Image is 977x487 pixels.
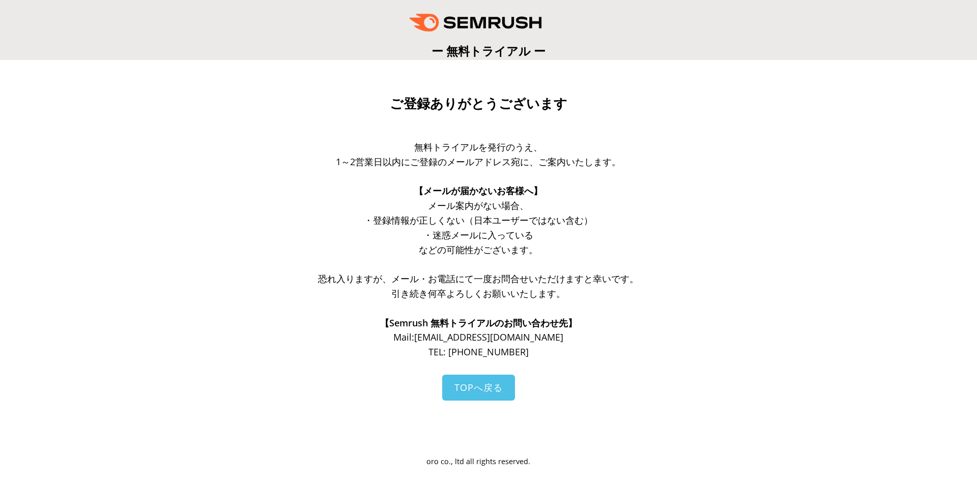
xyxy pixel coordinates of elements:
[364,214,593,226] span: ・登録情報が正しくない（日本ユーザーではない含む）
[454,381,503,393] span: TOPへ戻る
[428,199,529,211] span: メール案内がない場合、
[414,185,542,197] span: 【メールが届かないお客様へ】
[432,43,545,59] span: ー 無料トライアル ー
[393,331,563,343] span: Mail: [EMAIL_ADDRESS][DOMAIN_NAME]
[414,141,542,153] span: 無料トライアルを発行のうえ、
[391,287,565,299] span: 引き続き何卒よろしくお願いいたします。
[442,375,515,401] a: TOPへ戻る
[336,156,621,168] span: 1～2営業日以内にご登録のメールアドレス宛に、ご案内いたします。
[419,244,538,256] span: などの可能性がございます。
[423,229,533,241] span: ・迷惑メールに入っている
[390,96,567,111] span: ご登録ありがとうございます
[318,272,639,285] span: 恐れ入りますが、メール・お電話にて一度お問合せいただけますと幸いです。
[428,346,529,358] span: TEL: [PHONE_NUMBER]
[426,456,530,466] span: oro co., ltd all rights reserved.
[380,317,577,329] span: 【Semrush 無料トライアルのお問い合わせ先】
